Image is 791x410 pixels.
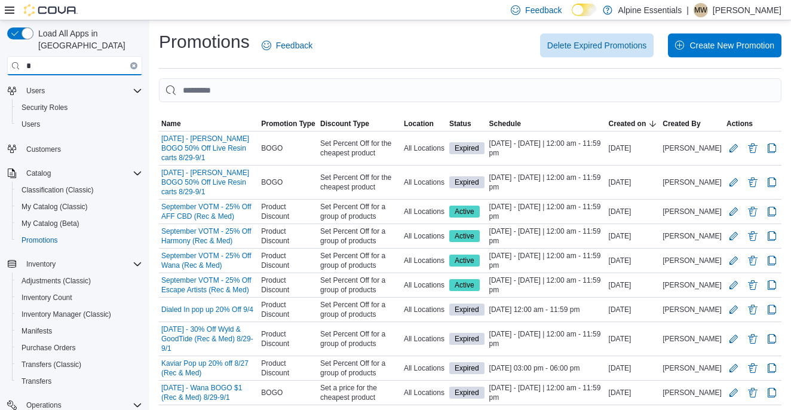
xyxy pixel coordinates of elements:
[17,183,142,197] span: Classification (Classic)
[746,302,760,317] button: Delete Promotion
[261,329,315,348] span: Product Discount
[489,139,604,158] span: [DATE] - [DATE] | 12:00 am - 11:59 pm
[22,257,60,271] button: Inventory
[161,134,256,163] a: [DATE] - [PERSON_NAME] BOGO 50% Off Live Resin carts 8/29-9/1
[17,307,142,322] span: Inventory Manager (Classic)
[726,204,741,219] button: Edit Promotion
[455,333,479,344] span: Expired
[12,232,147,249] button: Promotions
[17,200,93,214] a: My Catalog (Classic)
[449,230,480,242] span: Active
[606,385,661,400] div: [DATE]
[12,356,147,373] button: Transfers (Classic)
[2,82,147,99] button: Users
[318,117,401,131] button: Discount Type
[161,251,256,270] a: September VOTM - 25% Off Wana (Rec & Med)
[261,227,315,246] span: Product Discount
[765,385,779,400] button: Clone Promotion
[22,293,72,302] span: Inventory Count
[404,363,444,373] span: All Locations
[22,84,142,98] span: Users
[261,119,315,128] span: Promotion Type
[765,361,779,375] button: Clone Promotion
[26,86,45,96] span: Users
[22,185,94,195] span: Classification (Classic)
[489,305,580,314] span: [DATE] 12:00 am - 11:59 pm
[404,256,444,265] span: All Locations
[606,175,661,189] div: [DATE]
[318,224,401,248] div: Set Percent Off for a group of products
[318,356,401,380] div: Set Percent Off for a group of products
[22,166,142,180] span: Catalog
[17,233,63,247] a: Promotions
[765,141,779,155] button: Clone Promotion
[161,305,253,314] a: Dialed In pop up 20% Off 9/4
[17,274,142,288] span: Adjustments (Classic)
[606,302,661,317] div: [DATE]
[17,183,99,197] a: Classification (Classic)
[22,377,51,386] span: Transfers
[12,198,147,215] button: My Catalog (Classic)
[17,233,142,247] span: Promotions
[12,182,147,198] button: Classification (Classic)
[12,373,147,390] button: Transfers
[261,178,283,187] span: BOGO
[746,361,760,375] button: Delete Promotion
[318,249,401,273] div: Set Percent Off for a group of products
[17,200,142,214] span: My Catalog (Classic)
[161,227,256,246] a: September VOTM - 25% Off Harmony (Rec & Med)
[22,84,50,98] button: Users
[404,334,444,344] span: All Locations
[318,381,401,405] div: Set a price for the cheapest product
[2,165,147,182] button: Catalog
[159,117,259,131] button: Name
[606,253,661,268] div: [DATE]
[455,143,479,154] span: Expired
[12,289,147,306] button: Inventory Count
[318,298,401,322] div: Set Percent Off for a group of products
[449,176,485,188] span: Expired
[318,170,401,194] div: Set Percent Off for the cheapest product
[686,3,689,17] p: |
[455,387,479,398] span: Expired
[689,39,774,51] span: Create New Promotion
[26,400,62,410] span: Operations
[22,103,68,112] span: Security Roles
[487,117,606,131] button: Schedule
[404,231,444,241] span: All Locations
[22,142,66,157] a: Customers
[660,117,724,131] button: Created By
[17,307,116,322] a: Inventory Manager (Classic)
[726,253,741,268] button: Edit Promotion
[765,175,779,189] button: Clone Promotion
[17,374,142,388] span: Transfers
[17,324,142,338] span: Manifests
[17,357,86,372] a: Transfers (Classic)
[455,280,474,290] span: Active
[663,178,722,187] span: [PERSON_NAME]
[161,383,256,402] a: [DATE] - Wana BOGO $1 (Rec & Med) 8/29-9/1
[489,202,604,221] span: [DATE] - [DATE] | 12:00 am - 11:59 pm
[765,204,779,219] button: Clone Promotion
[746,332,760,346] button: Delete Promotion
[455,231,474,241] span: Active
[33,27,142,51] span: Load All Apps in [GEOGRAPHIC_DATA]
[161,168,256,197] a: [DATE] - [PERSON_NAME] BOGO 50% Off Live Resin carts 8/29-9/1
[17,100,72,115] a: Security Roles
[694,3,708,17] div: Melissa Woodward
[447,117,487,131] button: Status
[572,4,597,16] input: Dark Mode
[26,259,56,269] span: Inventory
[404,305,444,314] span: All Locations
[618,3,682,17] p: Alpine Essentials
[26,169,51,178] span: Catalog
[663,388,722,397] span: [PERSON_NAME]
[726,302,741,317] button: Edit Promotion
[746,204,760,219] button: Delete Promotion
[746,253,760,268] button: Delete Promotion
[663,256,722,265] span: [PERSON_NAME]
[22,219,79,228] span: My Catalog (Beta)
[261,300,315,319] span: Product Discount
[525,4,562,16] span: Feedback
